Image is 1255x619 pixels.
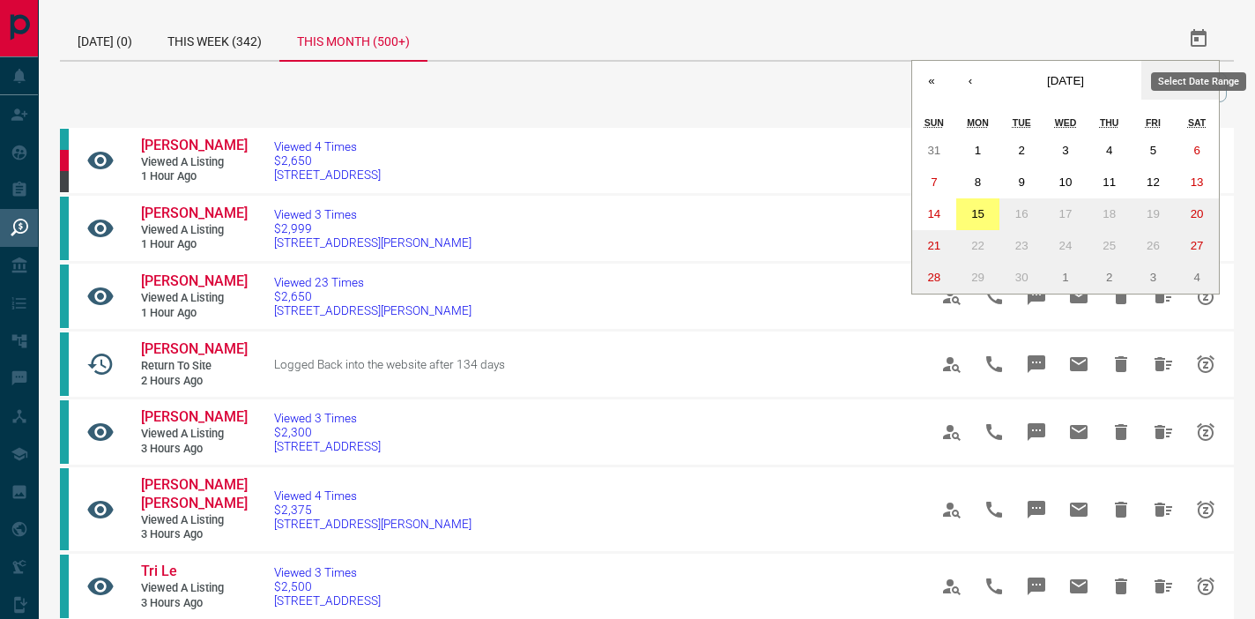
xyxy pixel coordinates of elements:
span: Viewed 4 Times [274,488,472,503]
abbr: 27 September 2025 [1191,239,1204,252]
a: Viewed 3 Times$2,300[STREET_ADDRESS] [274,411,381,453]
span: [STREET_ADDRESS][PERSON_NAME] [274,303,472,317]
span: Message [1015,565,1058,608]
span: Call [973,275,1015,317]
span: 1 hour ago [141,237,247,252]
button: 13 September 2025 [1175,167,1219,198]
span: Logged Back into the website after 134 days [274,357,505,371]
span: View Profile [931,275,973,317]
span: [STREET_ADDRESS] [274,593,381,608]
div: condos.ca [60,400,69,464]
span: Call [973,488,1015,531]
abbr: 1 October 2025 [1062,271,1068,284]
span: $2,999 [274,221,472,235]
div: condos.ca [60,555,69,618]
abbr: 17 September 2025 [1059,207,1073,220]
button: 5 September 2025 [1132,135,1176,167]
span: Email [1058,488,1100,531]
abbr: Friday [1146,117,1161,128]
abbr: 2 October 2025 [1106,271,1112,284]
button: 18 September 2025 [1088,198,1132,230]
span: Tri Le [141,563,177,579]
abbr: 21 September 2025 [927,239,940,252]
button: « [912,61,951,100]
span: Hide [1100,488,1142,531]
button: 28 September 2025 [912,262,956,294]
span: Message [1015,343,1058,385]
abbr: Saturday [1188,117,1206,128]
span: Message [1015,488,1058,531]
span: Viewed a Listing [141,223,247,238]
button: 17 September 2025 [1043,198,1088,230]
span: 3 hours ago [141,596,247,611]
span: 2 hours ago [141,374,247,389]
span: 1 hour ago [141,169,247,184]
span: Viewed a Listing [141,427,247,442]
a: [PERSON_NAME] [141,408,247,427]
abbr: 7 September 2025 [931,175,937,189]
span: Snooze [1184,565,1227,608]
abbr: 1 September 2025 [975,144,981,157]
span: View Profile [931,411,973,453]
a: [PERSON_NAME] [141,137,247,155]
span: [PERSON_NAME] [141,137,248,153]
span: 3 hours ago [141,442,247,457]
button: 4 October 2025 [1175,262,1219,294]
span: View Profile [931,565,973,608]
a: Viewed 4 Times$2,650[STREET_ADDRESS] [274,139,381,182]
abbr: Tuesday [1013,117,1031,128]
abbr: 12 September 2025 [1147,175,1160,189]
span: Snooze [1184,411,1227,453]
span: $2,650 [274,289,472,303]
span: [STREET_ADDRESS] [274,168,381,182]
span: [PERSON_NAME] [141,205,248,221]
button: 12 September 2025 [1132,167,1176,198]
button: 21 September 2025 [912,230,956,262]
abbr: 3 October 2025 [1150,271,1156,284]
span: 3 hours ago [141,527,247,542]
div: condos.ca [60,197,69,260]
span: [STREET_ADDRESS] [274,439,381,453]
button: 6 September 2025 [1175,135,1219,167]
span: [PERSON_NAME] [PERSON_NAME] [141,476,248,511]
abbr: 18 September 2025 [1103,207,1116,220]
span: Call [973,411,1015,453]
span: [PERSON_NAME] [141,272,248,289]
button: 4 September 2025 [1088,135,1132,167]
span: Hide All from Tri Le [1142,565,1184,608]
span: [PERSON_NAME] [141,408,248,425]
a: Viewed 3 Times$2,500[STREET_ADDRESS] [274,565,381,608]
a: Viewed 23 Times$2,650[STREET_ADDRESS][PERSON_NAME] [274,275,472,317]
abbr: 9 September 2025 [1019,175,1025,189]
button: 27 September 2025 [1175,230,1219,262]
button: 29 September 2025 [956,262,1000,294]
abbr: 8 September 2025 [975,175,981,189]
span: Hide [1100,565,1142,608]
abbr: 28 September 2025 [927,271,940,284]
span: [PERSON_NAME] [141,340,248,357]
a: [PERSON_NAME] [141,272,247,291]
button: 19 September 2025 [1132,198,1176,230]
div: This Week (342) [150,18,279,60]
abbr: 11 September 2025 [1103,175,1116,189]
button: 15 September 2025 [956,198,1000,230]
button: 1 October 2025 [1043,262,1088,294]
span: Hide All from Soleil Alexis [1142,343,1184,385]
abbr: 16 September 2025 [1015,207,1029,220]
span: Hide All from Komal Vishal Verma [1142,488,1184,531]
abbr: Monday [967,117,989,128]
span: Message [1015,411,1058,453]
abbr: 4 September 2025 [1106,144,1112,157]
span: Hide [1100,343,1142,385]
span: Snooze [1184,343,1227,385]
abbr: 14 September 2025 [927,207,940,220]
button: 3 September 2025 [1043,135,1088,167]
span: Snooze [1184,488,1227,531]
span: Email [1058,411,1100,453]
abbr: 30 September 2025 [1015,271,1029,284]
abbr: 29 September 2025 [971,271,984,284]
a: [PERSON_NAME] [PERSON_NAME] [141,476,247,513]
span: Viewed a Listing [141,155,247,170]
div: Select Date Range [1151,72,1246,91]
span: [STREET_ADDRESS][PERSON_NAME] [274,517,472,531]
